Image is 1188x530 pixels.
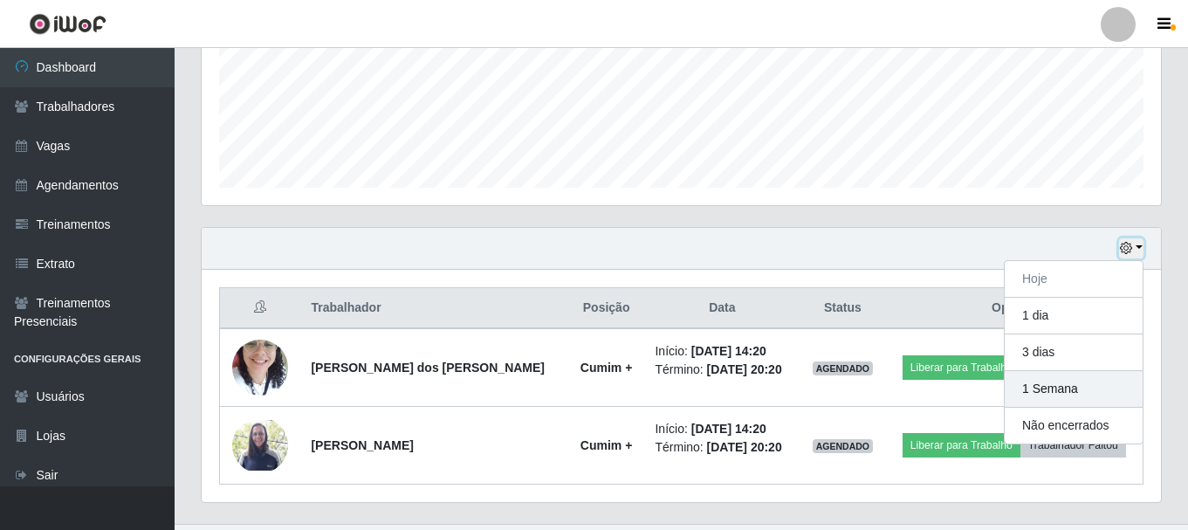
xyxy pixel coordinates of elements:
[707,440,782,454] time: [DATE] 20:20
[644,288,800,329] th: Data
[903,433,1020,458] button: Liberar para Trabalho
[691,344,766,358] time: [DATE] 14:20
[232,420,288,471] img: 1751565100941.jpeg
[800,288,885,329] th: Status
[813,439,874,453] span: AGENDADO
[311,361,545,375] strong: [PERSON_NAME] dos [PERSON_NAME]
[568,288,645,329] th: Posição
[232,330,288,404] img: 1739952008601.jpeg
[655,438,789,457] li: Término:
[1005,334,1143,371] button: 3 dias
[29,13,106,35] img: CoreUI Logo
[1005,298,1143,334] button: 1 dia
[655,420,789,438] li: Início:
[1020,433,1126,458] button: Trabalhador Faltou
[886,288,1143,329] th: Opções
[300,288,567,329] th: Trabalhador
[691,422,766,436] time: [DATE] 14:20
[580,438,633,452] strong: Cumim +
[655,361,789,379] li: Término:
[1005,261,1143,298] button: Hoje
[813,361,874,375] span: AGENDADO
[903,355,1020,380] button: Liberar para Trabalho
[707,362,782,376] time: [DATE] 20:20
[580,361,633,375] strong: Cumim +
[1005,371,1143,408] button: 1 Semana
[311,438,413,452] strong: [PERSON_NAME]
[655,342,789,361] li: Início:
[1005,408,1143,444] button: Não encerrados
